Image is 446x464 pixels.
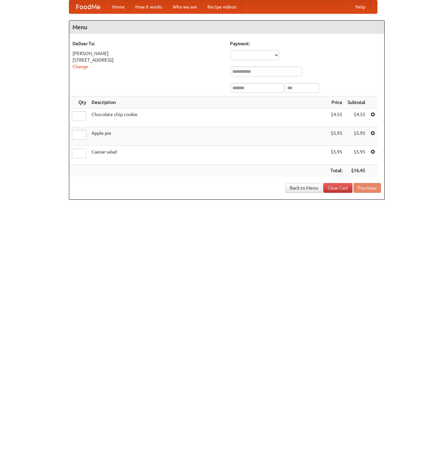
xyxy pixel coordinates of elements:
[328,109,345,127] td: $4.55
[345,96,368,109] th: Subtotal
[73,50,223,57] div: [PERSON_NAME]
[230,40,381,47] h5: Payment:
[323,183,352,193] a: Clear Cart
[89,109,328,127] td: Chocolate chip cookie
[69,21,384,34] h4: Menu
[353,183,381,193] button: Purchase
[345,109,368,127] td: $4.55
[328,127,345,146] td: $5.95
[328,146,345,165] td: $5.95
[89,146,328,165] td: Caesar salad
[130,0,167,13] a: How it works
[350,0,371,13] a: Help
[107,0,130,13] a: Home
[69,96,89,109] th: Qty
[69,0,107,13] a: FoodMe
[73,64,88,69] a: Change
[202,0,242,13] a: Recipe videos
[286,183,322,193] a: Back to Menu
[73,57,223,63] div: [STREET_ADDRESS]
[167,0,202,13] a: Who we are
[345,146,368,165] td: $5.95
[345,165,368,177] th: $16.45
[345,127,368,146] td: $5.95
[89,96,328,109] th: Description
[328,165,345,177] th: Total:
[89,127,328,146] td: Apple pie
[73,40,223,47] h5: Deliver To:
[328,96,345,109] th: Price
